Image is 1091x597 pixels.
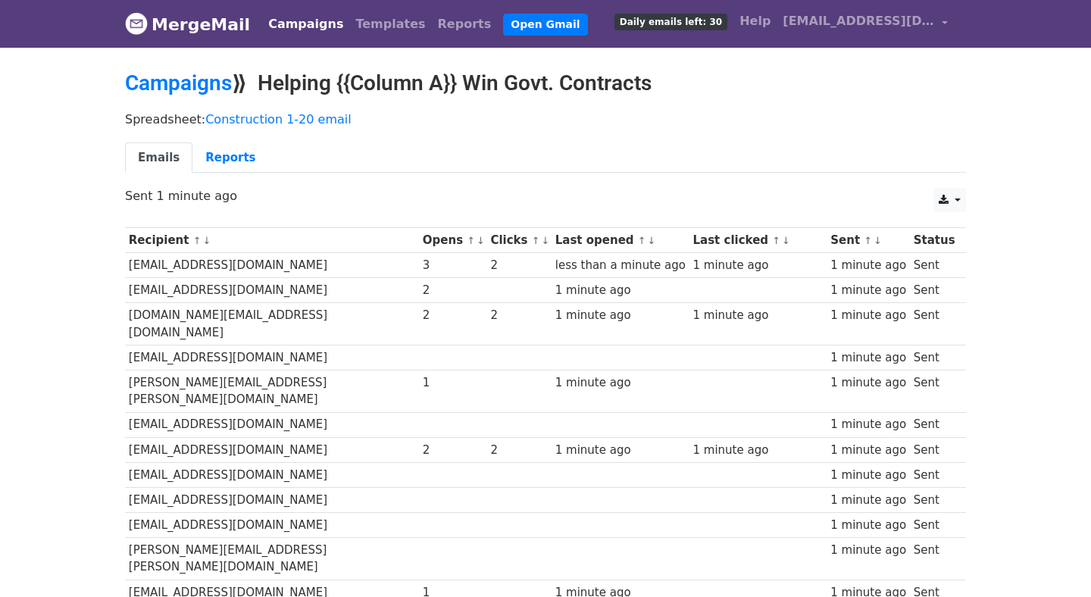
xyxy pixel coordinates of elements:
a: ↓ [541,235,549,246]
a: Templates [349,9,431,39]
td: [EMAIL_ADDRESS][DOMAIN_NAME] [125,412,419,437]
div: 1 minute ago [555,374,686,392]
a: ↑ [532,235,540,246]
td: [EMAIL_ADDRESS][DOMAIN_NAME] [125,462,419,487]
th: Status [910,228,958,253]
td: Sent [910,538,958,580]
a: ↑ [467,235,475,246]
td: [EMAIL_ADDRESS][DOMAIN_NAME] [125,278,419,303]
th: Last opened [552,228,689,253]
a: [EMAIL_ADDRESS][DOMAIN_NAME] [777,6,954,42]
a: ↑ [864,235,872,246]
th: Last clicked [689,228,827,253]
a: ↑ [638,235,646,246]
a: Campaigns [125,70,232,95]
td: Sent [910,437,958,462]
td: [EMAIL_ADDRESS][DOMAIN_NAME] [125,513,419,538]
div: 3 [423,257,483,274]
div: 1 minute ago [693,307,824,324]
td: [DOMAIN_NAME][EMAIL_ADDRESS][DOMAIN_NAME] [125,303,419,345]
a: Help [733,6,777,36]
td: Sent [910,303,958,345]
p: Spreadsheet: [125,111,966,127]
td: [EMAIL_ADDRESS][DOMAIN_NAME] [125,487,419,512]
a: Emails [125,142,192,173]
span: Daily emails left: 30 [614,14,727,30]
div: 2 [490,307,548,324]
a: ↓ [202,235,211,246]
a: ↑ [193,235,202,246]
a: MergeMail [125,8,250,40]
td: [PERSON_NAME][EMAIL_ADDRESS][PERSON_NAME][DOMAIN_NAME] [125,538,419,580]
div: 1 [423,374,483,392]
div: 1 minute ago [693,257,824,274]
a: Reports [432,9,498,39]
td: Sent [910,253,958,278]
a: ↓ [782,235,790,246]
a: ↓ [477,235,485,246]
td: Sent [910,278,958,303]
a: Campaigns [262,9,349,39]
td: Sent [910,370,958,413]
td: [EMAIL_ADDRESS][DOMAIN_NAME] [125,253,419,278]
th: Opens [419,228,487,253]
td: Sent [910,462,958,487]
div: 2 [423,307,483,324]
div: less than a minute ago [555,257,686,274]
div: 1 minute ago [830,416,906,433]
div: 1 minute ago [830,282,906,299]
div: 1 minute ago [830,442,906,459]
div: 1 minute ago [830,517,906,534]
a: ↓ [874,235,882,246]
div: 2 [423,442,483,459]
div: 1 minute ago [830,374,906,392]
td: [EMAIL_ADDRESS][DOMAIN_NAME] [125,345,419,370]
div: 1 minute ago [830,257,906,274]
div: 1 minute ago [555,442,686,459]
div: 2 [490,442,548,459]
div: 1 minute ago [830,307,906,324]
div: 2 [423,282,483,299]
div: 1 minute ago [830,467,906,484]
a: Daily emails left: 30 [608,6,733,36]
td: Sent [910,412,958,437]
a: Reports [192,142,268,173]
img: MergeMail logo [125,12,148,35]
a: ↑ [772,235,780,246]
td: Sent [910,345,958,370]
td: [PERSON_NAME][EMAIL_ADDRESS][PERSON_NAME][DOMAIN_NAME] [125,370,419,413]
div: 1 minute ago [830,542,906,559]
th: Sent [827,228,909,253]
p: Sent 1 minute ago [125,188,966,204]
th: Clicks [487,228,552,253]
a: Construction 1-20 email [205,112,351,127]
h2: ⟫ Helping {{Column A}} Win Govt. Contracts [125,70,966,96]
td: [EMAIL_ADDRESS][DOMAIN_NAME] [125,437,419,462]
div: 2 [490,257,548,274]
div: 1 minute ago [693,442,824,459]
div: 1 minute ago [555,307,686,324]
td: Sent [910,487,958,512]
div: 1 minute ago [830,349,906,367]
div: 1 minute ago [830,492,906,509]
a: ↓ [648,235,656,246]
span: [EMAIL_ADDRESS][DOMAIN_NAME] [783,12,934,30]
div: 1 minute ago [555,282,686,299]
th: Recipient [125,228,419,253]
td: Sent [910,513,958,538]
a: Open Gmail [503,14,587,36]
